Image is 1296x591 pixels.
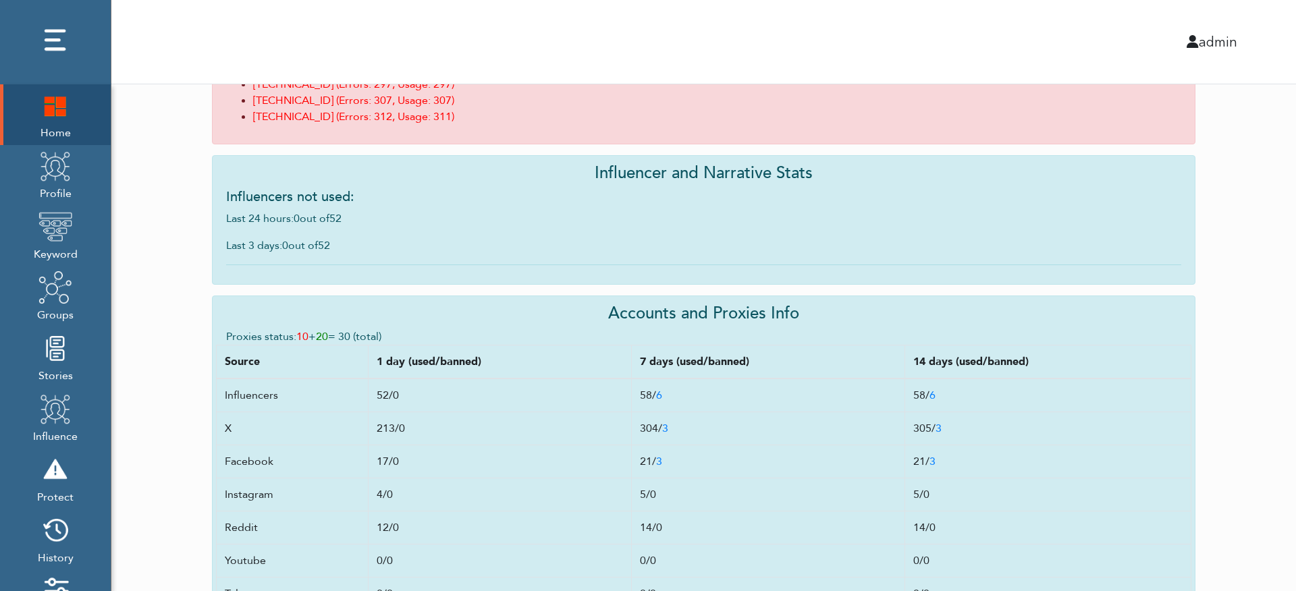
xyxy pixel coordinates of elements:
span: Keyword [34,244,78,262]
a: [TECHNICAL_ID] (Errors: 312, Usage: 311) [253,109,454,124]
a: 3 [929,454,936,469]
p: Last 24 hours: out of [226,210,1182,227]
img: groups.png [38,271,72,304]
h4: Accounts and Proxies Info [226,304,1182,324]
td: 4/0 [368,478,631,511]
div: admin [674,32,1247,52]
td: 21/ [905,445,1191,478]
td: 305/ [905,412,1191,445]
td: 58/ [631,378,905,412]
p: Last 3 days: out of [226,237,1182,254]
a: 6 [656,388,662,403]
td: 14/0 [631,511,905,544]
span: 52 [318,238,330,253]
td: Youtube [216,544,368,578]
a: 3 [662,421,668,436]
td: 5/0 [905,478,1191,511]
span: Influence [33,426,78,445]
a: [TECHNICAL_ID] (Errors: 297, Usage: 297) [253,77,454,92]
img: stories.png [38,331,72,365]
span: Proxies status: + = 30 (total) [226,329,381,344]
a: 3 [656,454,662,469]
td: 14/0 [905,511,1191,544]
span: Stories [38,365,73,384]
h4: Influencer and Narrative Stats [226,164,1182,184]
a: [TECHNICAL_ID] (Errors: 307, Usage: 307) [253,93,454,108]
span: History [38,547,74,566]
td: 304/ [631,412,905,445]
span: 0 [294,211,300,226]
img: history.png [38,513,72,547]
h5: Influencers not used: [226,189,1182,205]
th: 14 days (used/banned) [905,345,1191,379]
img: profile.png [38,392,72,426]
span: Groups [37,304,74,323]
td: X [216,412,368,445]
span: Home [38,122,72,141]
td: 58/ [905,378,1191,412]
span: Profile [38,183,72,202]
a: 3 [936,421,942,436]
td: 213/0 [368,412,631,445]
img: keyword.png [38,210,72,244]
img: profile.png [38,149,72,183]
td: 0/0 [905,544,1191,578]
th: 1 day (used/banned) [368,345,631,379]
th: Source [216,345,368,379]
td: 52/0 [368,378,631,412]
td: 5/0 [631,478,905,511]
td: Instagram [216,478,368,511]
a: 6 [929,388,936,403]
img: dots.png [38,24,72,57]
td: 0/0 [368,544,631,578]
img: risk.png [38,453,72,486]
a: 20 [316,329,328,344]
span: Protect [37,486,74,505]
th: 7 days (used/banned) [631,345,905,379]
td: Influencers [216,378,368,412]
td: Reddit [216,511,368,544]
span: 52 [329,211,342,226]
td: 21/ [631,445,905,478]
img: home.png [38,88,72,122]
td: 12/0 [368,511,631,544]
td: 17/0 [368,445,631,478]
span: 0 [282,238,288,253]
td: Facebook [216,445,368,478]
td: 0/0 [631,544,905,578]
a: 10 [296,329,308,344]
